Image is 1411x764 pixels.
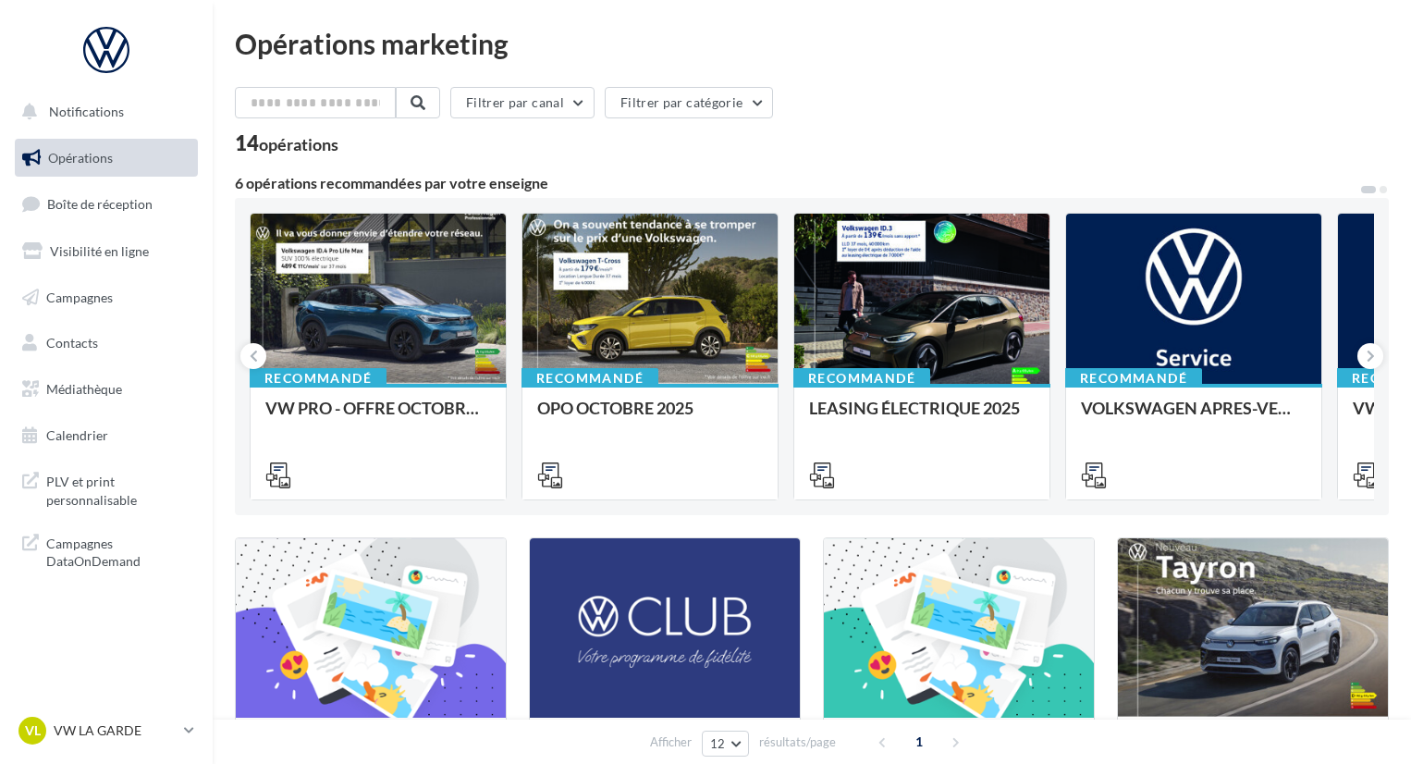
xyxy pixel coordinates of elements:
span: Contacts [46,335,98,351]
span: 1 [904,727,934,757]
span: Visibilité en ligne [50,243,149,259]
div: VW PRO - OFFRE OCTOBRE 25 [265,399,491,436]
a: Médiathèque [11,370,202,409]
span: Boîte de réception [47,196,153,212]
div: opérations [259,136,338,153]
span: VL [25,721,41,740]
span: résultats/page [759,733,836,751]
div: Recommandé [250,368,386,388]
a: Visibilité en ligne [11,232,202,271]
span: Campagnes [46,289,113,304]
span: Campagnes DataOnDemand [46,531,190,571]
a: Contacts [11,324,202,363]
span: PLV et print personnalisable [46,469,190,509]
a: Campagnes [11,278,202,317]
div: 6 opérations recommandées par votre enseigne [235,176,1359,191]
button: Notifications [11,92,194,131]
button: Filtrer par catégorie [605,87,773,118]
div: LEASING ÉLECTRIQUE 2025 [809,399,1035,436]
a: Opérations [11,139,202,178]
button: Filtrer par canal [450,87,595,118]
div: Recommandé [521,368,658,388]
span: Calendrier [46,427,108,443]
span: Notifications [49,104,124,119]
span: Médiathèque [46,381,122,397]
div: Recommandé [1065,368,1202,388]
div: VOLKSWAGEN APRES-VENTE [1081,399,1307,436]
span: Opérations [48,150,113,166]
a: Boîte de réception [11,184,202,224]
a: Calendrier [11,416,202,455]
a: Campagnes DataOnDemand [11,524,202,578]
div: Opérations marketing [235,30,1389,57]
span: Afficher [650,733,692,751]
a: PLV et print personnalisable [11,462,202,516]
div: Recommandé [793,368,930,388]
span: 12 [710,736,726,751]
button: 12 [702,731,749,757]
div: 14 [235,133,338,154]
div: OPO OCTOBRE 2025 [537,399,763,436]
p: VW LA GARDE [54,721,177,740]
a: VL VW LA GARDE [15,713,198,748]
